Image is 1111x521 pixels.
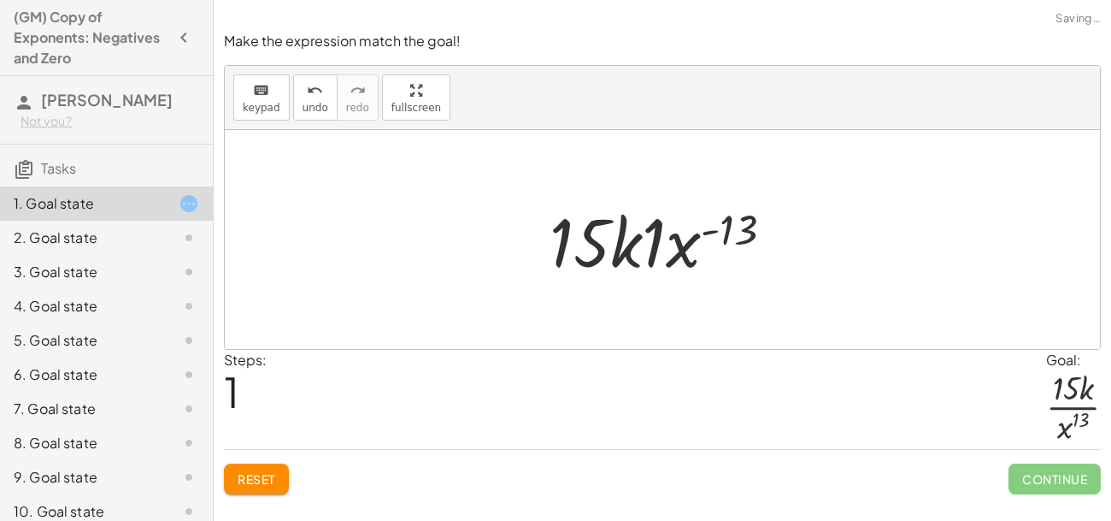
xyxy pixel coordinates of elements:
[14,296,151,317] div: 4. Goal state
[41,90,173,110] span: [PERSON_NAME]
[224,351,267,369] label: Steps:
[224,365,239,417] span: 1
[14,262,151,282] div: 3. Goal state
[303,102,328,114] span: undo
[14,7,168,68] h4: (GM) Copy of Exponents: Negatives and Zero
[224,464,289,494] button: Reset
[179,296,199,317] i: Task not started.
[253,80,269,101] i: keyboard
[350,80,366,101] i: redo
[179,399,199,419] i: Task not started.
[233,74,290,121] button: keyboardkeypad
[14,228,151,248] div: 2. Goal state
[179,433,199,453] i: Task not started.
[14,467,151,488] div: 9. Goal state
[337,74,379,121] button: redoredo
[14,330,151,351] div: 5. Goal state
[41,159,76,177] span: Tasks
[179,364,199,385] i: Task not started.
[179,467,199,488] i: Task not started.
[14,364,151,385] div: 6. Goal state
[382,74,450,121] button: fullscreen
[307,80,323,101] i: undo
[391,102,441,114] span: fullscreen
[346,102,369,114] span: redo
[179,262,199,282] i: Task not started.
[243,102,280,114] span: keypad
[179,193,199,214] i: Task started.
[224,32,1101,51] p: Make the expression match the goal!
[14,193,151,214] div: 1. Goal state
[1055,10,1101,27] span: Saving…
[179,228,199,248] i: Task not started.
[21,113,199,130] div: Not you?
[1046,350,1101,370] div: Goal:
[179,330,199,351] i: Task not started.
[14,399,151,419] div: 7. Goal state
[238,471,275,487] span: Reset
[14,433,151,453] div: 8. Goal state
[293,74,338,121] button: undoundo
